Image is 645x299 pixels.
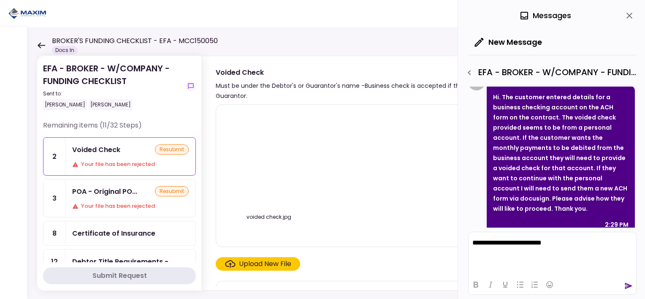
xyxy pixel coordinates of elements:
[186,81,196,91] button: show-messages
[622,8,637,23] button: close
[202,56,628,291] div: Voided CheckMust be under the Debtor's or Guarantor's name -Business check is accepted if the bus...
[72,256,173,267] div: Debtor Title Requirements - Proof of IRP or Exemption
[43,90,182,98] div: Sent to:
[493,92,629,214] p: Hi. The customer entered details for a business checking account on the ACH form on the contract....
[513,279,527,291] button: Bullet list
[155,144,189,155] div: resubmit
[462,65,637,80] div: EFA - BROKER - W/COMPANY - FUNDING CHECKLIST - Voided Check
[483,279,498,291] button: Italic
[469,232,636,275] iframe: Rich Text Area
[542,279,557,291] button: Emojis
[468,31,549,53] button: New Message
[43,179,65,217] div: 3
[72,202,189,210] div: Your file has been rejected
[43,179,196,217] a: 3POA - Original POA (not CA or GA)resubmitYour file has been rejected
[43,221,196,246] a: 8Certificate of Insurance
[43,137,196,176] a: 2Voided CheckresubmitYour file has been rejected
[216,67,561,78] div: Voided Check
[43,250,65,274] div: 12
[469,279,483,291] button: Bold
[155,186,189,196] div: resubmit
[8,7,46,20] img: Partner icon
[89,99,133,110] div: [PERSON_NAME]
[92,271,147,281] div: Submit Request
[72,160,189,169] div: Your file has been rejected
[43,62,182,110] div: EFA - BROKER - W/COMPANY - FUNDING CHECKLIST
[498,279,512,291] button: Underline
[216,81,561,101] div: Must be under the Debtor's or Guarantor's name -Business check is accepted if the business is a D...
[43,221,65,245] div: 8
[72,228,155,239] div: Certificate of Insurance
[225,213,313,221] div: voided check.jpg
[216,257,300,271] span: Click here to upload the required document
[43,138,65,175] div: 2
[52,36,218,46] h1: BROKER'S FUNDING CHECKLIST - EFA - MCC150050
[528,279,542,291] button: Numbered list
[72,186,137,197] div: POA - Original POA (not CA or GA)
[605,220,629,230] div: 2:29 PM
[519,9,571,22] div: Messages
[43,249,196,274] a: 12Debtor Title Requirements - Proof of IRP or Exemption
[43,267,196,284] button: Submit Request
[52,46,78,54] div: Docs In
[72,144,120,155] div: Voided Check
[43,120,196,137] div: Remaining items (11/32 Steps)
[43,99,87,110] div: [PERSON_NAME]
[624,282,633,290] button: send
[239,259,291,269] div: Upload New File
